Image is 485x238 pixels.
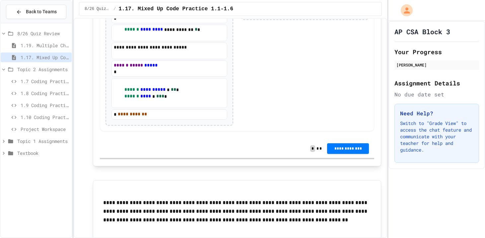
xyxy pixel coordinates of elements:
[17,66,69,73] span: Topic 2 Assignments
[21,126,69,133] span: Project Workspace
[394,78,479,88] h2: Assignment Details
[394,3,414,18] div: My Account
[17,138,69,145] span: Topic 1 Assignments
[21,42,69,49] span: 1.19. Multiple Choice Exercises for Unit 1a (1.1-1.6)
[26,8,57,15] span: Back to Teams
[21,90,69,97] span: 1.8 Coding Practice
[400,120,473,153] p: Switch to "Grade View" to access the chat feature and communicate with your teacher for help and ...
[17,150,69,157] span: Textbook
[394,90,479,98] div: No due date set
[21,78,69,85] span: 1.7 Coding Practice
[400,109,473,117] h3: Need Help?
[6,5,66,19] button: Back to Teams
[21,114,69,121] span: 1.10 Coding Practice
[21,102,69,109] span: 1.9 Coding Practice
[394,47,479,57] h2: Your Progress
[21,54,69,61] span: 1.17. Mixed Up Code Practice 1.1-1.6
[396,62,477,68] div: [PERSON_NAME]
[394,27,450,36] h1: AP CSA Block 3
[118,5,233,13] span: 1.17. Mixed Up Code Practice 1.1-1.6
[85,6,111,12] span: 8/26 Quiz Review
[17,30,69,37] span: 8/26 Quiz Review
[113,6,116,12] span: /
